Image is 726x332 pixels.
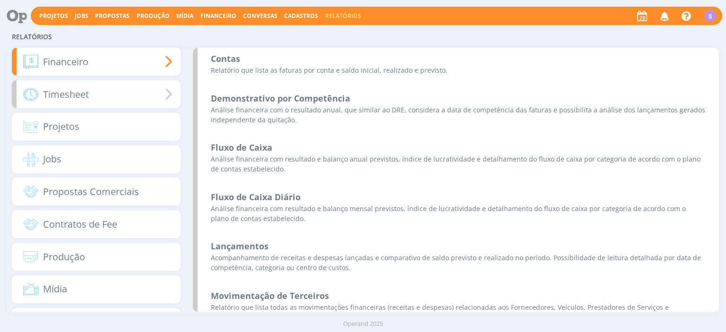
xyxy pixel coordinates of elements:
button: Jobs [72,12,91,20]
img: relat-production.png [23,251,38,262]
p: Análise financeira com o resultado anual, que similar ao DRE, considera a data de competência das... [211,105,706,125]
img: relat-deals.png [23,217,38,232]
b: Lançamentos [211,240,268,252]
span: Financeiro [200,12,236,20]
a: Relatórios [325,12,361,20]
a: Mídia [176,12,193,20]
button: S [704,8,717,24]
button: Financeiro [198,12,239,20]
p: Relatório que lista as faturas por conta e saldo inicial, realizado e previsto. [211,65,706,75]
span: Financeiro [43,55,88,69]
a: Fluxo de Caixa DiárioAnálise financeira com resultado e balanço mensal previstos, índice de lucra... [193,186,719,236]
a: Produção [137,12,170,20]
b: Demonstrativo por Competência [211,93,350,104]
img: relat-financial.png [23,54,38,69]
span: Timesheet [43,87,89,102]
p: Análise financeira com resultado e balanço mensal previstos, índice de lucratividade e detalhamen... [211,204,706,223]
p: Acompanhamento de receitas e despesas lançadas e comparativo de saldo previsto e realizado no per... [211,253,706,272]
button: Projetos [36,12,71,20]
span: Propostas Comerciais [43,185,139,199]
button: Conversas [240,12,280,20]
a: Demonstrativo por CompetênciaAnálise financeira com o resultado anual, que similar ao DRE, consid... [193,87,719,137]
a: ContasRelatório que lista as faturas por conta e saldo inicial, realizado e previsto. [193,48,719,87]
div: S [704,10,716,22]
button: Cadastros [281,12,321,20]
b: Contas [211,53,240,64]
img: relat-jobs.png [23,152,38,167]
img: relat-project.png [23,121,38,133]
span: Jobs [43,152,61,166]
button: Relatórios [322,12,364,20]
a: Jobs [75,12,88,20]
a: Projetos [39,12,68,20]
span: Projetos [43,119,79,134]
a: Fluxo de CaixaAnálise financeira com resultado e balanço anual previstos, índice de lucratividade... [193,136,719,186]
b: Fluxo de Caixa [211,142,272,153]
span: Cadastros [284,12,318,20]
img: relat-deals.png [23,184,38,199]
button: Propostas [92,12,132,20]
a: LançamentosAcompanhamento de receitas e despesas lançadas e comparativo de saldo previsto e reali... [193,236,719,285]
p: Análise financeira com resultado e balanço anual previstos, índice de lucratividade e detalhament... [211,154,706,174]
button: Produção [134,12,173,20]
img: relat-timesheet.png [23,87,38,102]
span: Contratos de Fee [43,217,117,231]
button: Mídia [173,12,196,20]
a: Conversas [243,12,277,20]
span: Mídia [43,282,67,296]
p: Relatório que lista todas as movimentações financeiras (receitas e despesas) relacionadas aos For... [211,302,706,322]
b: Movimentação de Terceiros [211,290,329,301]
span: Produção [43,250,85,264]
span: Propostas [95,12,130,20]
img: relat-media.png [23,281,38,297]
span: Relatórios [12,33,52,41]
b: Fluxo de Caixa Diário [211,191,301,203]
